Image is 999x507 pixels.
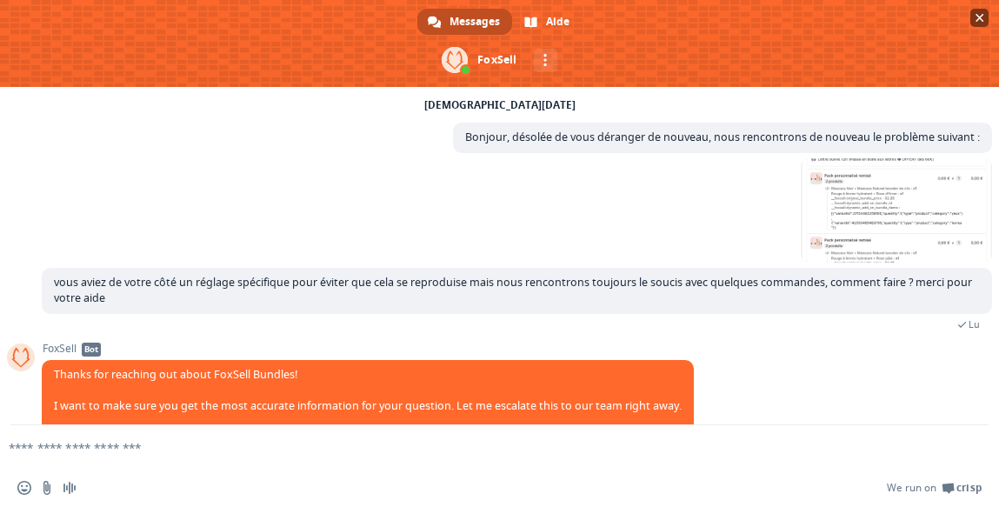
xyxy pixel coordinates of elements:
span: Bonjour, désolée de vous déranger de nouveau, nous rencontrons de nouveau le problème suivant : [465,130,980,144]
span: Insérer un emoji [17,481,31,495]
div: Aide [514,9,582,35]
div: Autres canaux [534,49,557,72]
span: Message audio [63,481,77,495]
span: Thanks for reaching out about FoxSell Bundles! I want to make sure you get the most accurate info... [54,367,682,444]
span: FoxSell [42,343,694,355]
span: Envoyer un fichier [40,481,54,495]
div: Messages [417,9,512,35]
span: Fermer le chat [970,9,989,27]
span: Lu [969,318,980,330]
textarea: Entrez votre message... [9,440,935,456]
span: We run on [887,481,936,495]
span: Crisp [956,481,982,495]
span: Bot [82,343,101,357]
span: Aide [546,9,569,35]
a: We run onCrisp [887,481,982,495]
span: Messages [450,9,500,35]
span: vous aviez de votre côté un réglage spécifique pour éviter que cela se reproduise mais nous renco... [54,275,972,305]
div: [DEMOGRAPHIC_DATA][DATE] [424,100,576,110]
